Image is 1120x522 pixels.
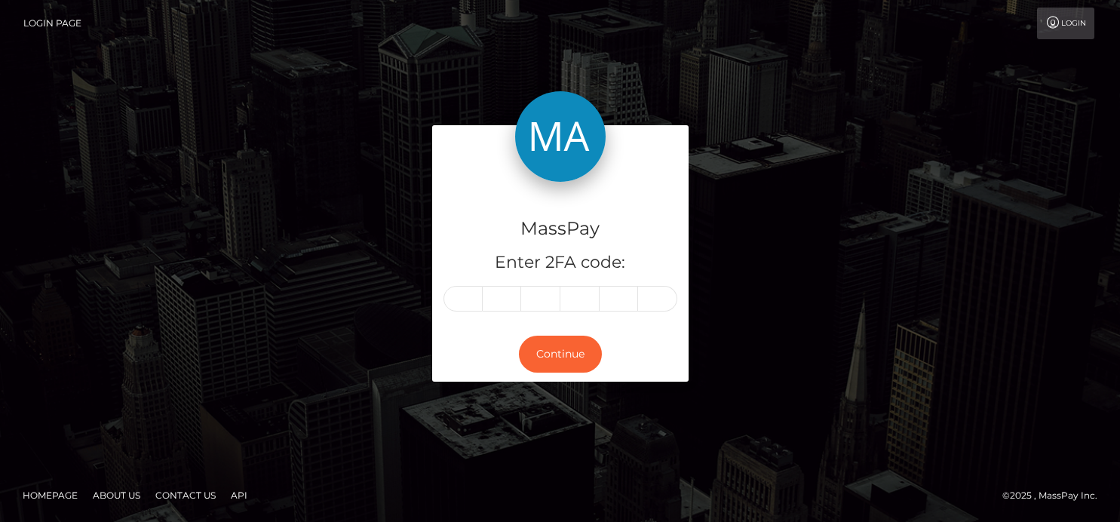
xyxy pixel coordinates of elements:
[443,251,677,275] h5: Enter 2FA code:
[87,484,146,507] a: About Us
[515,91,606,182] img: MassPay
[23,8,81,39] a: Login Page
[17,484,84,507] a: Homepage
[225,484,253,507] a: API
[1037,8,1094,39] a: Login
[1002,487,1109,504] div: © 2025 , MassPay Inc.
[443,216,677,242] h4: MassPay
[149,484,222,507] a: Contact Us
[519,336,602,373] button: Continue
